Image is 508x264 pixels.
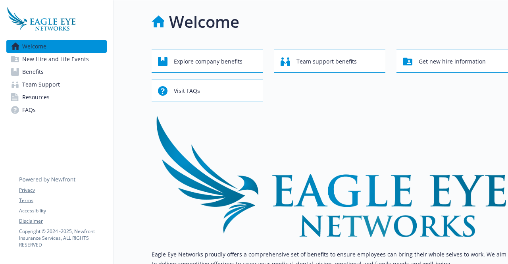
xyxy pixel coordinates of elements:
a: Welcome [6,40,107,53]
span: Explore company benefits [174,54,242,69]
span: Get new hire information [419,54,486,69]
span: Benefits [22,66,44,78]
span: FAQs [22,104,36,116]
span: Welcome [22,40,46,53]
p: Copyright © 2024 - 2025 , Newfront Insurance Services, ALL RIGHTS RESERVED [19,228,106,248]
span: Visit FAQs [174,83,200,98]
a: Disclaimer [19,218,106,225]
a: Accessibility [19,207,106,214]
button: Visit FAQs [152,79,263,102]
button: Get new hire information [396,50,508,73]
a: Privacy [19,187,106,194]
a: Terms [19,197,106,204]
button: Team support benefits [274,50,386,73]
span: Resources [22,91,50,104]
a: FAQs [6,104,107,116]
a: Benefits [6,66,107,78]
button: Explore company benefits [152,50,263,73]
span: Team support benefits [296,54,357,69]
span: Team Support [22,78,60,91]
a: Resources [6,91,107,104]
h1: Welcome [169,10,239,34]
a: Team Support [6,78,107,91]
span: New Hire and Life Events [22,53,89,66]
a: New Hire and Life Events [6,53,107,66]
img: overview page banner [152,115,508,237]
